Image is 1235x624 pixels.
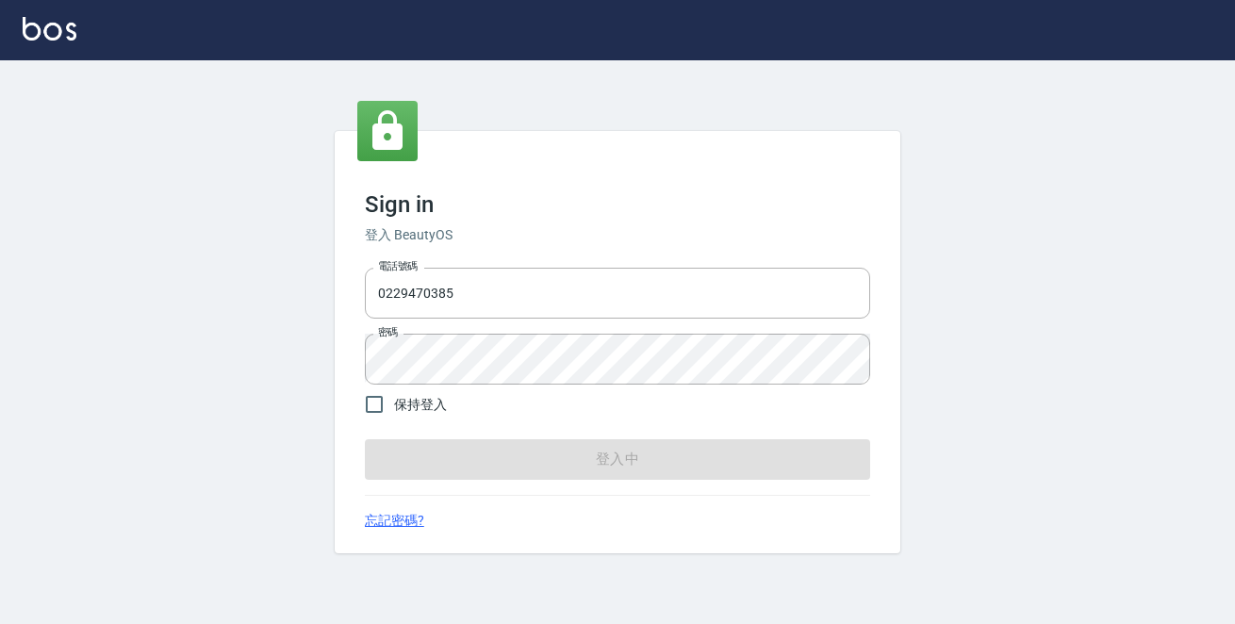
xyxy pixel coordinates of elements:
[394,395,447,415] span: 保持登入
[365,511,424,531] a: 忘記密碼?
[365,191,870,218] h3: Sign in
[378,325,398,339] label: 密碼
[23,17,76,41] img: Logo
[378,259,418,273] label: 電話號碼
[365,225,870,245] h6: 登入 BeautyOS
